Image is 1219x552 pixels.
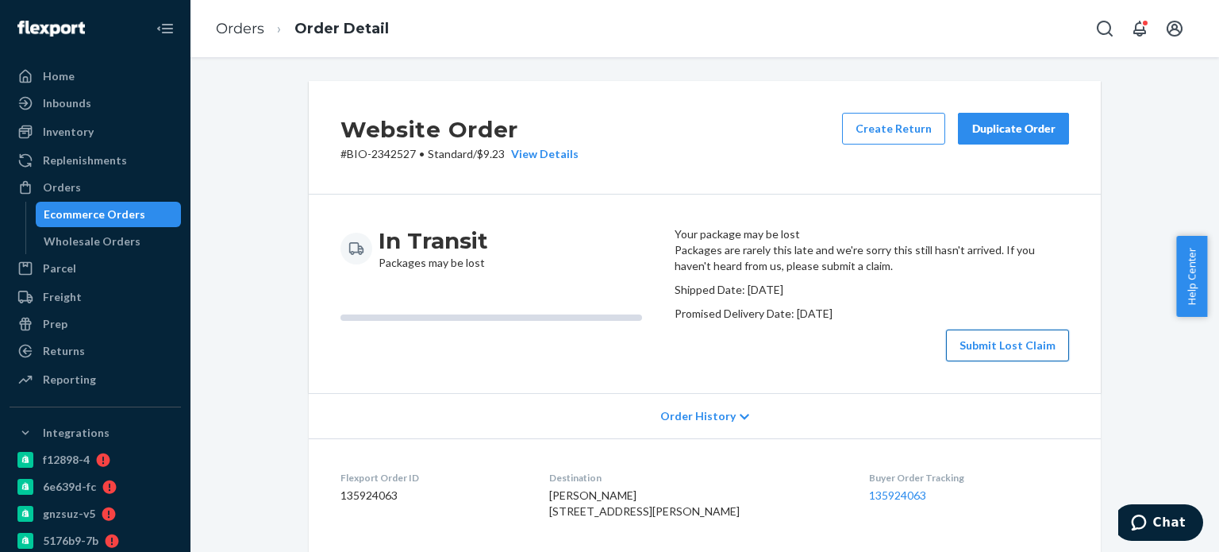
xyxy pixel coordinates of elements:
[17,21,85,37] img: Flexport logo
[340,488,524,504] dd: 135924063
[43,372,96,388] div: Reporting
[379,226,488,255] h3: In Transit
[675,282,1069,298] p: Shipped Date: [DATE]
[10,311,181,337] a: Prep
[10,91,181,116] a: Inbounds
[216,20,264,37] a: Orders
[10,447,181,473] a: f12898-4
[10,474,181,500] a: 6e639d-fc
[43,479,96,495] div: 6e639d-fc
[1124,13,1156,44] button: Open notifications
[675,306,1069,322] p: Promised Delivery Date: [DATE]
[1159,13,1190,44] button: Open account menu
[149,13,181,44] button: Close Navigation
[1089,13,1121,44] button: Open Search Box
[10,119,181,145] a: Inventory
[43,289,82,305] div: Freight
[1118,504,1203,544] iframe: Opens a widget where you can chat to one of our agents
[428,147,473,160] span: Standard
[869,488,926,502] a: 135924063
[44,207,145,222] div: Ecommerce Orders
[505,146,579,162] button: View Details
[340,471,524,484] dt: Flexport Order ID
[10,367,181,392] a: Reporting
[10,175,181,200] a: Orders
[419,147,425,160] span: •
[10,420,181,446] button: Integrations
[675,242,1069,274] p: Packages are rarely this late and we're sorry this still hasn't arrived. If you haven't heard fro...
[958,113,1069,145] button: Duplicate Order
[43,533,98,549] div: 5176b9-7b
[10,501,181,527] a: gnzsuz-v5
[340,146,579,162] p: # BIO-2342527 / $9.23
[43,261,76,276] div: Parcel
[36,229,182,254] a: Wholesale Orders
[971,121,1056,137] div: Duplicate Order
[43,152,127,168] div: Replenishments
[10,148,181,173] a: Replenishments
[549,488,740,518] span: [PERSON_NAME] [STREET_ADDRESS][PERSON_NAME]
[1176,236,1207,317] button: Help Center
[43,179,81,195] div: Orders
[946,330,1069,361] button: Submit Lost Claim
[43,506,95,522] div: gnzsuz-v5
[660,408,736,424] span: Order History
[294,20,389,37] a: Order Detail
[379,226,488,271] div: Packages may be lost
[10,284,181,310] a: Freight
[44,234,140,249] div: Wholesale Orders
[340,113,579,146] h2: Website Order
[549,471,844,484] dt: Destination
[203,6,402,52] ol: breadcrumbs
[43,343,85,359] div: Returns
[842,113,945,145] button: Create Return
[43,425,110,441] div: Integrations
[10,338,181,364] a: Returns
[10,64,181,89] a: Home
[43,95,91,111] div: Inbounds
[43,68,75,84] div: Home
[43,316,67,332] div: Prep
[36,202,182,227] a: Ecommerce Orders
[869,471,1069,484] dt: Buyer Order Tracking
[10,256,181,281] a: Parcel
[43,124,94,140] div: Inventory
[43,452,90,468] div: f12898-4
[675,226,1069,242] header: Your package may be lost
